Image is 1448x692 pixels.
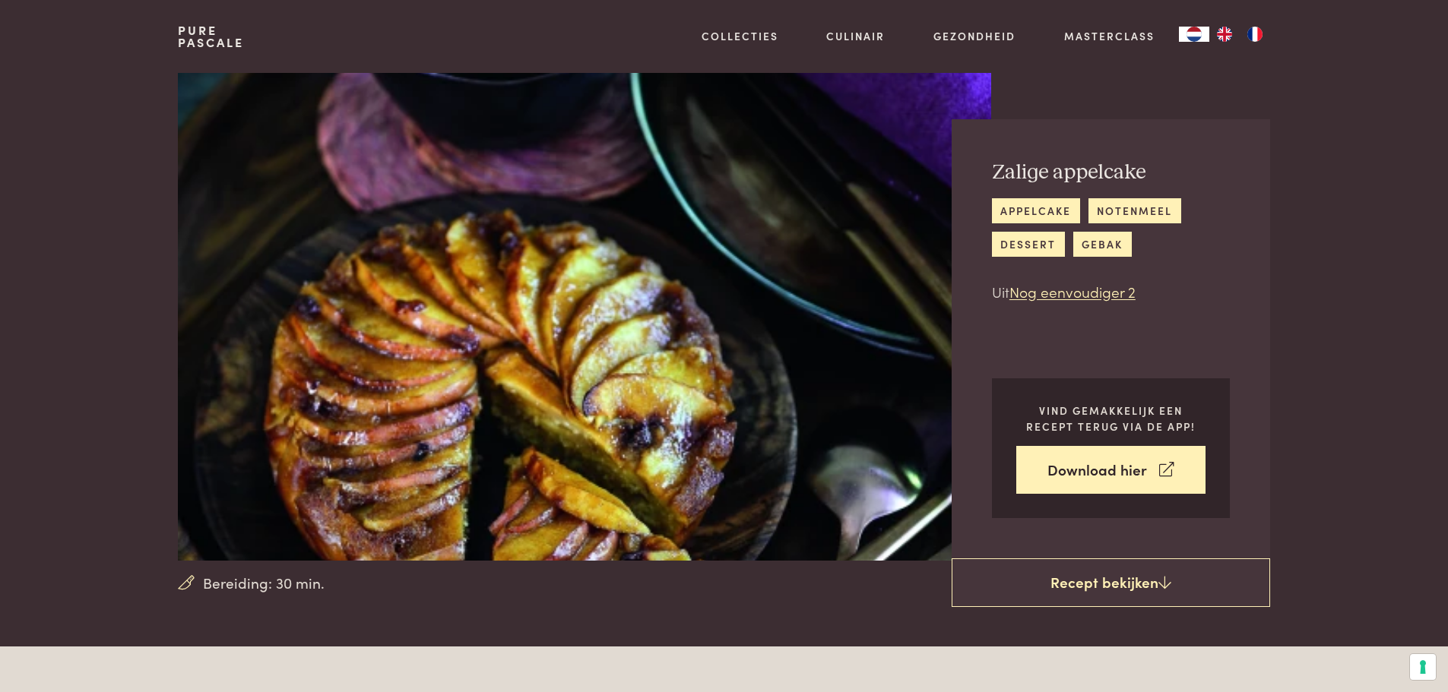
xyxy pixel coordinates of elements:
a: Nog eenvoudiger 2 [1009,281,1136,302]
h2: Zalige appelcake [992,160,1230,186]
a: Download hier [1016,446,1206,494]
a: notenmeel [1088,198,1181,223]
span: Bereiding: 30 min. [203,572,325,594]
a: Masterclass [1064,28,1155,44]
p: Uit [992,281,1230,303]
a: appelcake [992,198,1080,223]
a: Culinair [826,28,885,44]
p: Vind gemakkelijk een recept terug via de app! [1016,403,1206,434]
a: NL [1179,27,1209,42]
a: Gezondheid [933,28,1016,44]
a: Collecties [702,28,778,44]
a: gebak [1073,232,1132,257]
a: Recept bekijken [952,558,1270,607]
img: Zalige appelcake [178,73,990,561]
button: Uw voorkeuren voor toestemming voor trackingtechnologieën [1410,654,1436,680]
ul: Language list [1209,27,1270,42]
aside: Language selected: Nederlands [1179,27,1270,42]
a: dessert [992,232,1065,257]
a: EN [1209,27,1240,42]
a: FR [1240,27,1270,42]
div: Language [1179,27,1209,42]
a: PurePascale [178,24,244,49]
